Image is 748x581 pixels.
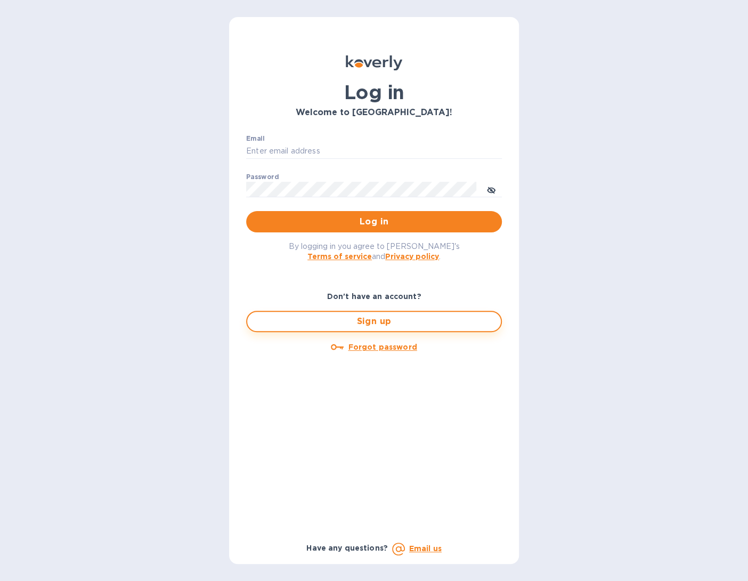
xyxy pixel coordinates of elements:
b: Don't have an account? [327,292,421,301]
span: Sign up [256,315,492,328]
span: By logging in you agree to [PERSON_NAME]'s and . [289,242,460,261]
a: Terms of service [307,252,372,261]
b: Have any questions? [306,544,388,552]
h3: Welcome to [GEOGRAPHIC_DATA]! [246,108,502,118]
a: Email us [409,544,442,553]
button: toggle password visibility [481,179,502,200]
label: Email [246,135,265,142]
button: Log in [246,211,502,232]
u: Forgot password [348,343,417,351]
img: Koverly [346,55,402,70]
h1: Log in [246,81,502,103]
label: Password [246,174,279,180]
input: Enter email address [246,143,502,159]
span: Log in [255,215,493,228]
a: Privacy policy [385,252,439,261]
button: Sign up [246,311,502,332]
